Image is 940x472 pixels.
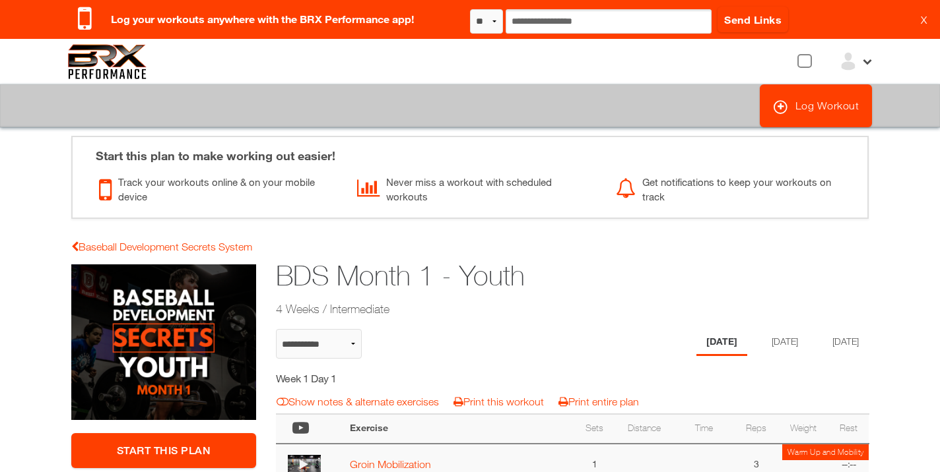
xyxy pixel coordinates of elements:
div: Track your workouts online & on your mobile device [99,171,337,204]
h1: BDS Month 1 - Youth [276,256,767,295]
th: Time [674,414,735,444]
th: Rest [829,414,869,444]
a: Print entire plan [558,396,639,407]
a: Show notes & alternate exercises [277,396,439,407]
li: Day 1 [696,329,747,356]
td: Warm Up and Mobility [782,444,869,460]
th: Exercise [343,414,574,444]
div: Get notifications to keep your workouts on track [616,171,854,204]
div: Never miss a workout with scheduled workouts [357,171,595,204]
a: Log Workout [760,84,873,127]
a: Send Links [718,7,788,32]
h5: Week 1 Day 1 [276,371,512,386]
th: Reps [735,414,778,444]
div: Start this plan to make working out easier! [83,137,857,165]
img: BDS Month 1 - Youth [71,264,256,420]
a: Baseball Development Secrets System [71,241,252,252]
img: ex-default-user.svg [838,51,858,71]
h2: 4 Weeks / Intermediate [276,301,767,317]
th: Sets [574,414,614,444]
li: Day 3 [822,329,869,356]
a: Start This Plan [71,433,256,468]
th: Weight [778,414,829,444]
a: Print this workout [453,396,544,407]
li: Day 2 [762,329,808,356]
a: X [921,13,927,26]
img: 6f7da32581c89ca25d665dc3aae533e4f14fe3ef_original.svg [68,44,147,79]
th: Distance [615,414,674,444]
a: Groin Mobilization [350,458,431,470]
